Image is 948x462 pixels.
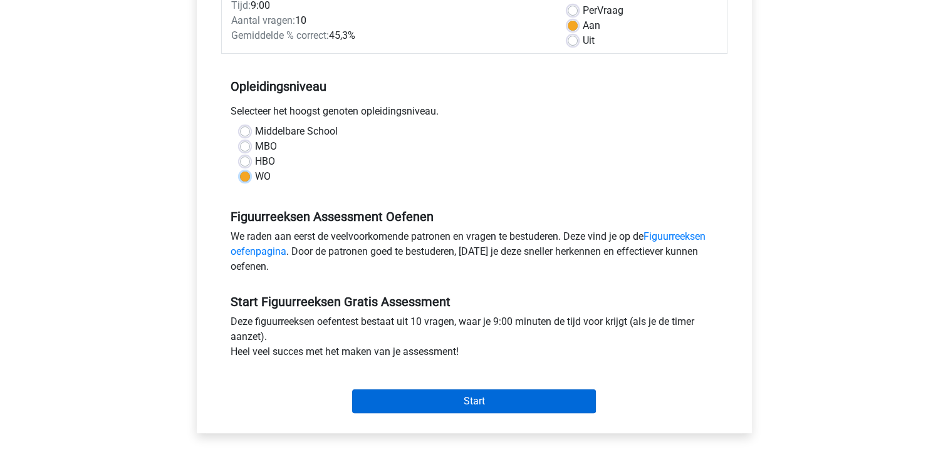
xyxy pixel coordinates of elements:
[255,154,275,169] label: HBO
[231,294,718,309] h5: Start Figuurreeksen Gratis Assessment
[255,139,277,154] label: MBO
[583,33,595,48] label: Uit
[231,29,329,41] span: Gemiddelde % correct:
[221,104,727,124] div: Selecteer het hoogst genoten opleidingsniveau.
[583,3,623,18] label: Vraag
[255,169,271,184] label: WO
[231,14,295,26] span: Aantal vragen:
[231,209,718,224] h5: Figuurreeksen Assessment Oefenen
[222,28,558,43] div: 45,3%
[221,229,727,279] div: We raden aan eerst de veelvoorkomende patronen en vragen te bestuderen. Deze vind je op de . Door...
[255,124,338,139] label: Middelbare School
[583,18,600,33] label: Aan
[352,389,596,413] input: Start
[221,314,727,364] div: Deze figuurreeksen oefentest bestaat uit 10 vragen, waar je 9:00 minuten de tijd voor krijgt (als...
[222,13,558,28] div: 10
[583,4,597,16] span: Per
[231,74,718,99] h5: Opleidingsniveau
